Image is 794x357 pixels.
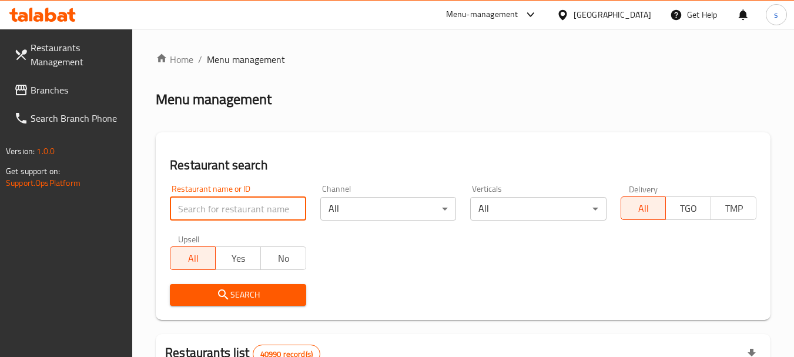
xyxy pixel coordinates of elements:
span: Search Branch Phone [31,111,123,125]
h2: Menu management [156,90,272,109]
span: No [266,250,301,267]
button: Search [170,284,306,306]
button: Yes [215,246,261,270]
nav: breadcrumb [156,52,770,66]
span: Menu management [207,52,285,66]
a: Restaurants Management [5,34,133,76]
a: Branches [5,76,133,104]
div: All [320,197,456,221]
span: 1.0.0 [36,144,55,159]
h2: Restaurant search [170,156,756,174]
button: All [170,246,216,270]
button: TMP [711,196,756,220]
li: / [198,52,202,66]
span: All [175,250,211,267]
span: TMP [716,200,752,217]
span: Branches [31,83,123,97]
span: Get support on: [6,164,60,179]
div: All [470,197,606,221]
a: Search Branch Phone [5,104,133,132]
button: TGO [665,196,711,220]
span: Restaurants Management [31,41,123,69]
label: Upsell [178,235,200,243]
a: Support.OpsPlatform [6,175,81,191]
div: [GEOGRAPHIC_DATA] [574,8,651,21]
span: All [626,200,662,217]
span: Version: [6,144,35,159]
input: Search for restaurant name or ID.. [170,197,306,221]
label: Delivery [629,185,658,193]
button: All [621,196,666,220]
button: No [260,246,306,270]
span: Search [179,288,296,302]
span: s [774,8,778,21]
a: Home [156,52,193,66]
span: TGO [671,200,706,217]
div: Menu-management [446,8,518,22]
span: Yes [220,250,256,267]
